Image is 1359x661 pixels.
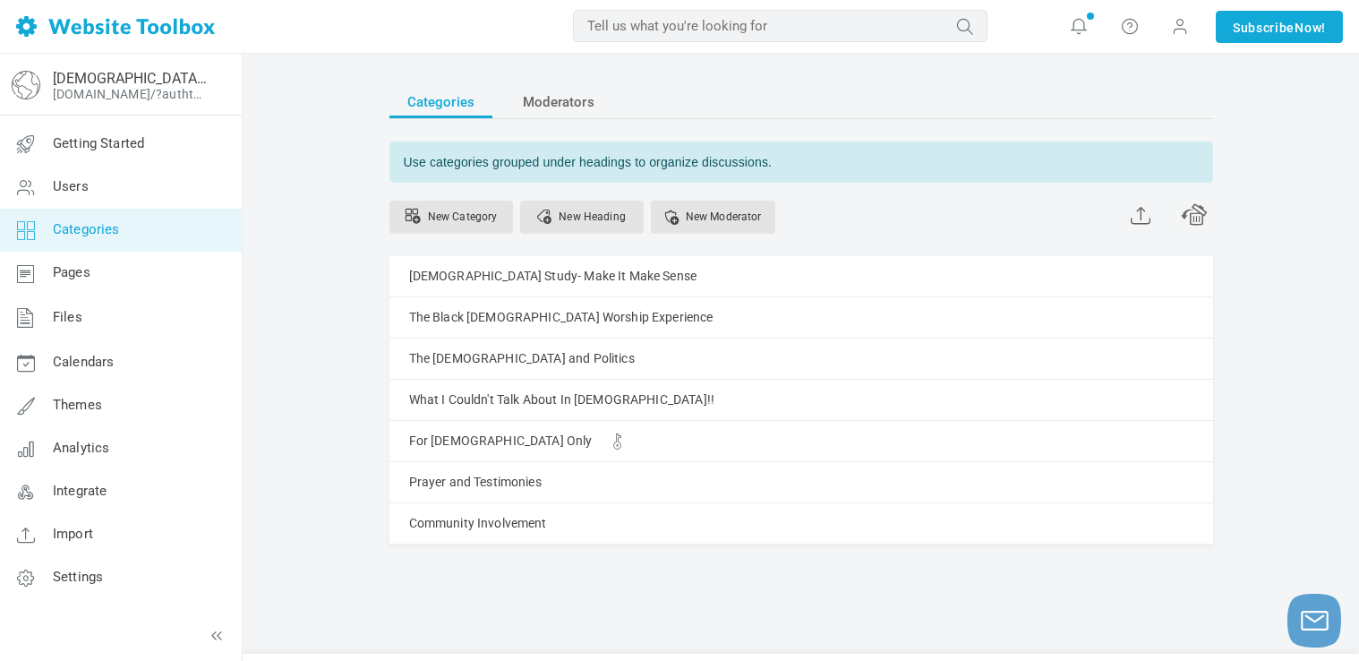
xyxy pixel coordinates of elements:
a: The Black [DEMOGRAPHIC_DATA] Worship Experience [409,306,714,329]
button: Launch chat [1287,594,1341,648]
span: Calendars [53,354,114,370]
a: Moderators [505,86,612,118]
div: Use categories grouped under headings to organize discussions. [389,142,1213,183]
a: For [DEMOGRAPHIC_DATA] Only [409,430,593,452]
a: Assigning a user as a moderator for a category gives them permission to help oversee the content [651,201,775,234]
a: Use multiple categories to organize discussions [389,201,513,234]
span: Categories [407,86,475,118]
span: Import [53,526,93,542]
span: Integrate [53,483,107,499]
a: [DEMOGRAPHIC_DATA] Unscripted: Voice of Hope [53,70,209,87]
a: Categories [389,86,493,118]
a: Community Involvement [409,512,547,535]
img: globe-icon.png [12,71,40,99]
a: Prayer and Testimonies [409,471,542,494]
span: Moderators [523,86,594,118]
a: New Heading [520,201,644,234]
input: Tell us what you're looking for [573,10,987,42]
span: Files [53,309,82,325]
span: Pages [53,264,90,280]
span: Settings [53,569,103,585]
span: Now! [1295,18,1326,38]
span: Categories [53,221,120,237]
span: Themes [53,397,102,413]
a: [DEMOGRAPHIC_DATA] Study- Make It Make Sense [409,265,697,288]
a: The [DEMOGRAPHIC_DATA] and Politics [409,348,635,370]
span: Users [53,178,89,194]
a: [DOMAIN_NAME]/?authtoken=56e340bc13a94a08f08cc560dc611b7c&rememberMe=1 [53,87,209,101]
span: Analytics [53,440,109,456]
a: What I Couldn't Talk About In [DEMOGRAPHIC_DATA]!! [409,389,715,411]
a: SubscribeNow! [1216,11,1343,43]
span: Getting Started [53,135,144,151]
